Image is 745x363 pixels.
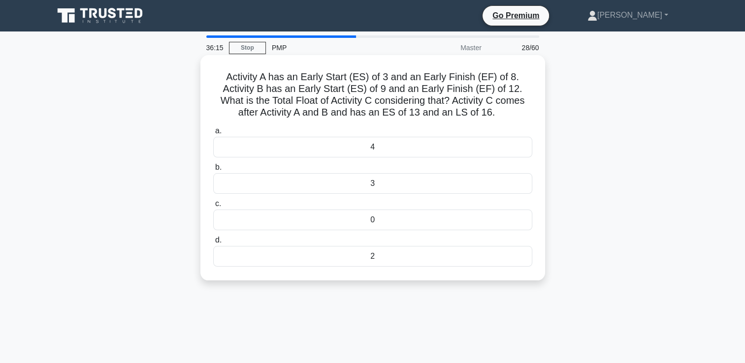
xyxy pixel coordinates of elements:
span: a. [215,126,222,135]
div: 3 [213,173,532,194]
div: 4 [213,137,532,157]
span: c. [215,199,221,208]
a: Stop [229,42,266,54]
a: Go Premium [486,9,545,22]
h5: Activity A has an Early Start (ES) of 3 and an Early Finish (EF) of 8. Activity B has an Early St... [212,71,533,119]
a: [PERSON_NAME] [564,5,692,25]
div: 0 [213,210,532,230]
span: b. [215,163,222,171]
div: 2 [213,246,532,267]
div: PMP [266,38,401,58]
div: 28/60 [487,38,545,58]
div: Master [401,38,487,58]
div: 36:15 [200,38,229,58]
span: d. [215,236,222,244]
